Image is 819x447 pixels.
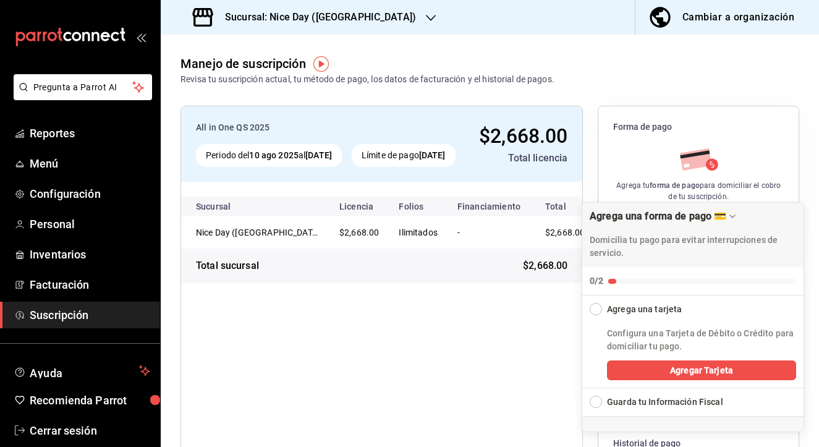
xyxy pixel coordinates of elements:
button: Collapse Checklist [582,296,804,316]
button: open_drawer_menu [136,32,146,42]
span: Ayuda [30,364,134,378]
div: Sucursal [196,202,264,211]
span: Configuración [30,185,150,202]
div: Nice Day ([GEOGRAPHIC_DATA]) [196,226,320,239]
h3: Sucursal: Nice Day ([GEOGRAPHIC_DATA]) [215,10,416,25]
div: Agrega una tarjeta [607,303,682,316]
div: Drag to move checklist [582,203,804,267]
div: Agrega una forma de pago 💳 [582,202,804,432]
p: Domicilia tu pago para evitar interrupciones de servicio. [590,234,796,260]
th: Financiamiento [448,197,530,216]
img: Tooltip marker [313,56,329,72]
div: Agrega una forma de pago 💳 [590,210,726,222]
div: 0/2 [590,275,603,287]
span: Suscripción [30,307,150,323]
span: Agregar Tarjeta [670,364,733,377]
span: Menú [30,155,150,172]
div: Guarda tu Información Fiscal [607,396,723,409]
div: Límite de pago [352,144,456,167]
div: Periodo del al [196,144,342,167]
strong: forma de pago [650,181,700,190]
span: Reportes [30,125,150,142]
th: Total [530,197,605,216]
strong: [DATE] [419,150,446,160]
div: Agrega tu para domiciliar el cobro de tu suscripción. [613,180,784,202]
th: Folios [389,197,448,216]
span: Facturación [30,276,150,293]
span: Inventarios [30,246,150,263]
a: Pregunta a Parrot AI [9,90,152,103]
span: Pregunta a Parrot AI [33,81,133,94]
td: Ilimitados [389,216,448,249]
div: Total licencia [472,151,567,166]
div: Manejo de suscripción [180,54,306,73]
span: Personal [30,216,150,232]
span: Forma de pago [613,121,784,133]
span: Cerrar sesión [30,422,150,439]
span: $2,668.00 [523,258,567,273]
span: Recomienda Parrot [30,392,150,409]
button: Collapse Checklist [582,203,804,295]
button: Pregunta a Parrot AI [14,74,152,100]
div: Revisa tu suscripción actual, tu método de pago, los datos de facturación y el historial de pagos. [180,73,554,86]
button: Agregar Tarjeta [607,360,796,380]
span: $2,668.00 [545,228,585,237]
span: $2,668.00 [479,124,567,148]
p: Configura una Tarjeta de Débito o Crédito para domiciliar tu pago. [607,327,796,353]
div: Total sucursal [196,258,259,273]
button: Expand Checklist [582,388,804,416]
div: Nice Day (Puebla) [196,226,320,239]
span: $2,668.00 [339,228,379,237]
strong: 10 ago 2025 [249,150,298,160]
div: All in One QS 2025 [196,121,462,134]
div: Cambiar a organización [682,9,794,26]
strong: [DATE] [305,150,332,160]
th: Licencia [329,197,389,216]
td: - [448,216,530,249]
